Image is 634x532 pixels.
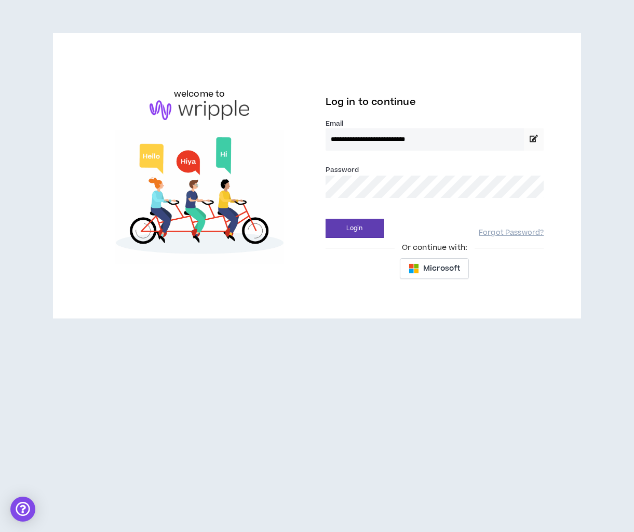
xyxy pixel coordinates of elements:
label: Email [326,119,544,128]
button: Login [326,219,384,238]
span: Microsoft [423,263,460,274]
h6: welcome to [174,88,225,100]
img: logo-brand.png [150,100,249,120]
a: Forgot Password? [479,228,544,238]
img: Welcome to Wripple [90,130,309,264]
span: Or continue with: [395,242,475,254]
div: Open Intercom Messenger [10,497,35,522]
label: Password [326,165,359,175]
span: Log in to continue [326,96,416,109]
button: Microsoft [400,258,469,279]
